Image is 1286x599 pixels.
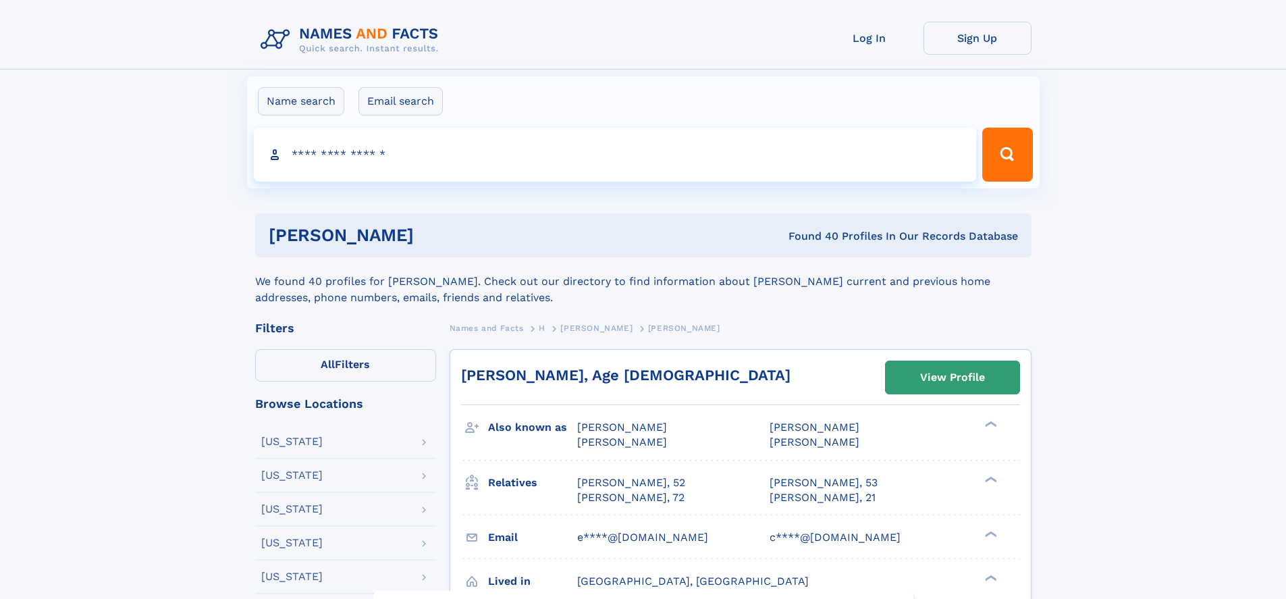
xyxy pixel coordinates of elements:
[982,420,998,429] div: ❯
[560,323,633,333] span: [PERSON_NAME]
[261,470,323,481] div: [US_STATE]
[254,128,977,182] input: search input
[886,361,1019,394] a: View Profile
[255,322,436,334] div: Filters
[923,22,1032,55] a: Sign Up
[261,571,323,582] div: [US_STATE]
[648,323,720,333] span: [PERSON_NAME]
[488,416,577,439] h3: Also known as
[255,22,450,58] img: Logo Names and Facts
[577,475,685,490] a: [PERSON_NAME], 52
[770,436,859,448] span: [PERSON_NAME]
[461,367,791,384] a: [PERSON_NAME], Age [DEMOGRAPHIC_DATA]
[539,323,545,333] span: H
[770,490,876,505] a: [PERSON_NAME], 21
[321,358,335,371] span: All
[488,471,577,494] h3: Relatives
[258,87,344,115] label: Name search
[577,490,685,505] a: [PERSON_NAME], 72
[770,475,878,490] a: [PERSON_NAME], 53
[982,573,998,582] div: ❯
[982,529,998,538] div: ❯
[488,570,577,593] h3: Lived in
[982,475,998,484] div: ❯
[488,526,577,549] h3: Email
[539,319,545,336] a: H
[577,575,809,588] span: [GEOGRAPHIC_DATA], [GEOGRAPHIC_DATA]
[982,128,1032,182] button: Search Button
[261,538,323,548] div: [US_STATE]
[560,319,633,336] a: [PERSON_NAME]
[255,349,436,382] label: Filters
[920,362,985,393] div: View Profile
[261,504,323,515] div: [US_STATE]
[255,257,1032,306] div: We found 40 profiles for [PERSON_NAME]. Check out our directory to find information about [PERSON...
[577,436,667,448] span: [PERSON_NAME]
[815,22,923,55] a: Log In
[450,319,524,336] a: Names and Facts
[601,229,1018,244] div: Found 40 Profiles In Our Records Database
[770,421,859,434] span: [PERSON_NAME]
[261,436,323,447] div: [US_STATE]
[577,421,667,434] span: [PERSON_NAME]
[255,398,436,410] div: Browse Locations
[358,87,443,115] label: Email search
[269,227,601,244] h1: [PERSON_NAME]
